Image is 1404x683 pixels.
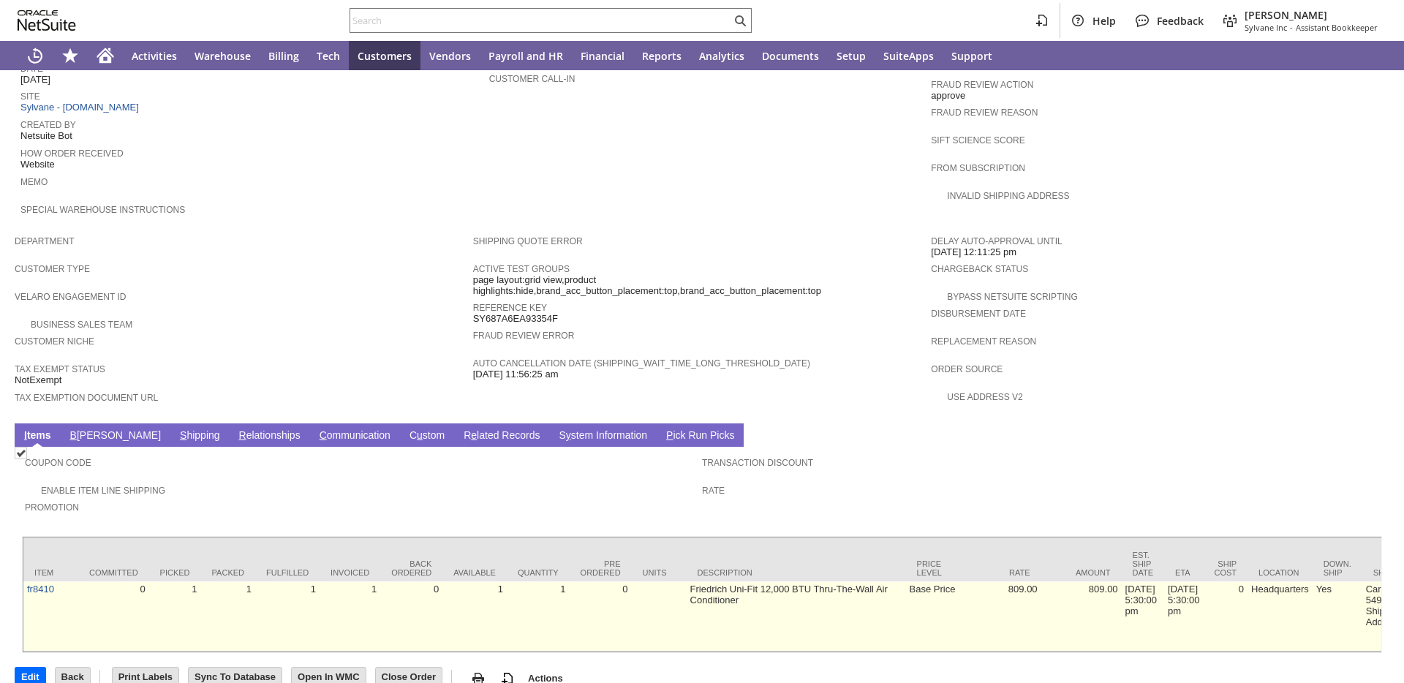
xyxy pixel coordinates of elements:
td: 1 [507,581,570,652]
a: Customers [349,41,420,70]
a: Unrolled view on [1363,426,1381,444]
span: page layout:grid view,product highlights:hide,brand_acc_button_placement:top,brand_acc_button_pla... [473,274,924,297]
a: Coupon Code [25,458,91,468]
a: Site [20,91,40,102]
a: Payroll and HR [480,41,572,70]
svg: logo [18,10,76,31]
a: Activities [123,41,186,70]
span: Billing [268,49,299,63]
a: Recent Records [18,41,53,70]
span: Assistant Bookkeeper [1296,22,1378,33]
a: Shipping Quote Error [473,236,583,246]
a: Enable Item Line Shipping [41,486,165,496]
span: SuiteApps [883,49,934,63]
a: Relationships [235,429,304,443]
span: Documents [762,49,819,63]
a: Rate [702,486,725,496]
a: Communication [316,429,394,443]
span: C [320,429,327,441]
div: Units [643,568,676,577]
td: Base Price [906,581,961,652]
a: SuiteApps [875,41,943,70]
span: SY687A6EA93354F [473,313,558,325]
td: [DATE] 5:30:00 pm [1164,581,1203,652]
a: Bypass NetSuite Scripting [947,292,1077,302]
span: approve [931,90,965,102]
svg: Shortcuts [61,47,79,64]
a: Setup [828,41,875,70]
a: Memo [20,177,48,187]
a: Pick Run Picks [663,429,738,443]
span: I [24,429,27,441]
a: fr8410 [27,584,54,595]
a: B[PERSON_NAME] [67,429,165,443]
a: Related Records [460,429,543,443]
td: 1 [149,581,201,652]
div: Description [698,568,895,577]
td: Yes [1313,581,1362,652]
a: Created By [20,120,76,130]
a: Auto Cancellation Date (shipping_wait_time_long_threshold_date) [473,358,810,369]
a: Custom [406,429,448,443]
span: y [566,429,571,441]
div: Committed [89,568,138,577]
a: Disbursement Date [931,309,1026,319]
a: System Information [555,429,651,443]
span: e [471,429,477,441]
span: u [417,429,423,441]
div: Down. Ship [1324,559,1351,577]
td: 0 [570,581,632,652]
svg: Search [731,12,749,29]
a: Home [88,41,123,70]
a: Special Warehouse Instructions [20,205,185,215]
a: Use Address V2 [947,392,1022,402]
div: Price Level [917,559,950,577]
td: Headquarters [1248,581,1313,652]
span: NotExempt [15,374,61,386]
a: Customer Call-in [489,74,575,84]
a: Customer Type [15,264,90,274]
td: 809.00 [961,581,1041,652]
a: Shipping [176,429,224,443]
a: Tax Exemption Document URL [15,393,158,403]
div: Rate [972,568,1030,577]
a: Department [15,236,75,246]
div: Est. Ship Date [1133,551,1154,577]
a: Promotion [25,502,79,513]
a: Chargeback Status [931,264,1028,274]
td: 1 [442,581,507,652]
span: [DATE] [20,74,50,86]
div: Ship Cost [1214,559,1237,577]
td: [DATE] 5:30:00 pm [1122,581,1165,652]
div: Available [453,568,496,577]
img: Checked [15,447,27,459]
td: 0 [380,581,442,652]
a: Analytics [690,41,753,70]
span: Warehouse [195,49,251,63]
a: Fraud Review Action [931,80,1033,90]
span: Support [951,49,992,63]
a: From Subscription [931,163,1025,173]
div: Fulfilled [266,568,309,577]
a: Transaction Discount [702,458,813,468]
div: Amount [1052,568,1111,577]
span: Help [1092,14,1116,28]
a: Sift Science Score [931,135,1024,146]
span: Payroll and HR [488,49,563,63]
a: Fraud Review Error [473,331,575,341]
a: Warehouse [186,41,260,70]
a: Order Source [931,364,1003,374]
span: S [180,429,186,441]
span: R [239,429,246,441]
input: Search [350,12,731,29]
div: Quantity [518,568,559,577]
span: Customers [358,49,412,63]
span: B [70,429,77,441]
div: Pre Ordered [581,559,621,577]
a: Business Sales Team [31,320,132,330]
span: Website [20,159,55,170]
span: [DATE] 12:11:25 pm [931,246,1016,258]
span: Feedback [1157,14,1204,28]
a: Tax Exempt Status [15,364,105,374]
td: 1 [201,581,255,652]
